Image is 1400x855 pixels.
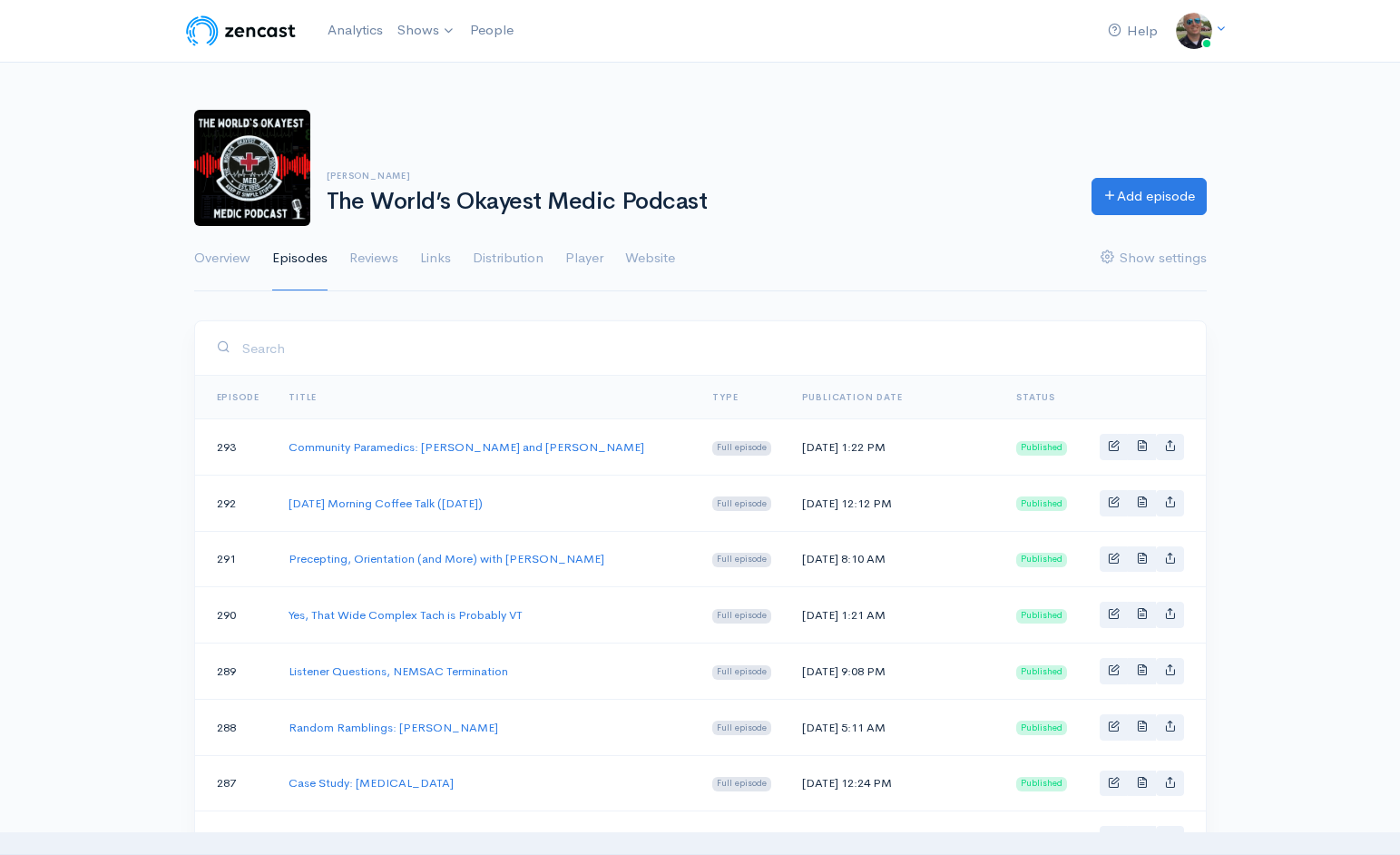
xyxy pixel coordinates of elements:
td: 290 [195,587,275,644]
span: Published [1016,496,1067,511]
td: [DATE] 12:24 PM [788,755,1003,811]
td: [DATE] 1:21 AM [788,587,1003,644]
a: Episodes [272,226,328,291]
a: People [463,11,521,50]
span: Full episode [712,609,771,624]
div: Basic example [1100,434,1184,460]
a: Overview [194,226,250,291]
span: Full episode [712,496,771,511]
a: Help [1101,12,1165,51]
span: Published [1016,777,1067,791]
h1: The World’s Okayest Medic Podcast [327,189,1070,215]
a: Yes, That Wide Complex Tach is Probably VT [289,607,523,623]
a: Shows [390,11,463,51]
td: 291 [195,531,275,587]
span: Full episode [712,721,771,735]
span: Status [1016,391,1055,403]
span: Full episode [712,665,771,680]
a: Website [625,226,675,291]
a: Add episode [1092,178,1207,215]
a: Case Study: [MEDICAL_DATA] [289,775,454,791]
td: 293 [195,419,275,476]
a: Player [565,226,603,291]
td: 287 [195,755,275,811]
td: [DATE] 1:22 PM [788,419,1003,476]
img: ZenCast Logo [183,13,299,49]
div: Basic example [1100,771,1184,797]
td: [DATE] 8:10 AM [788,531,1003,587]
a: Reviews [349,226,398,291]
a: Episode [217,391,260,403]
span: Full episode [712,553,771,567]
div: Basic example [1100,714,1184,741]
span: Published [1016,441,1067,456]
a: Listener Questions, NEMSAC Termination [289,663,508,679]
a: Title [289,391,317,403]
span: Full episode [712,441,771,456]
a: Links [420,226,451,291]
iframe: gist-messenger-bubble-iframe [1338,793,1382,837]
td: 292 [195,475,275,531]
div: Basic example [1100,826,1184,852]
a: Random Ramblings: [PERSON_NAME] [289,720,498,735]
span: Published [1016,721,1067,735]
h6: [PERSON_NAME] [327,171,1070,181]
div: Basic example [1100,546,1184,573]
input: Search [241,329,1184,367]
div: Basic example [1100,490,1184,516]
td: [DATE] 5:11 AM [788,699,1003,755]
span: Published [1016,665,1067,680]
td: [DATE] 12:12 PM [788,475,1003,531]
span: Full episode [712,777,771,791]
a: Precepting, Orientation (and More) with [PERSON_NAME] [289,551,604,566]
td: 289 [195,644,275,700]
span: Published [1016,553,1067,567]
td: 288 [195,699,275,755]
a: Show settings [1101,226,1207,291]
a: Type [712,391,738,403]
a: Distribution [473,226,543,291]
span: Published [1016,609,1067,624]
a: Community Paramedics: [PERSON_NAME] and [PERSON_NAME] [289,439,644,455]
a: Publication date [802,391,903,403]
img: ... [1176,13,1212,49]
div: Basic example [1100,658,1184,684]
div: Basic example [1100,602,1184,628]
a: [DATE] Morning Coffee Talk ([DATE]) [289,496,483,511]
a: Analytics [320,11,390,50]
td: [DATE] 9:08 PM [788,644,1003,700]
